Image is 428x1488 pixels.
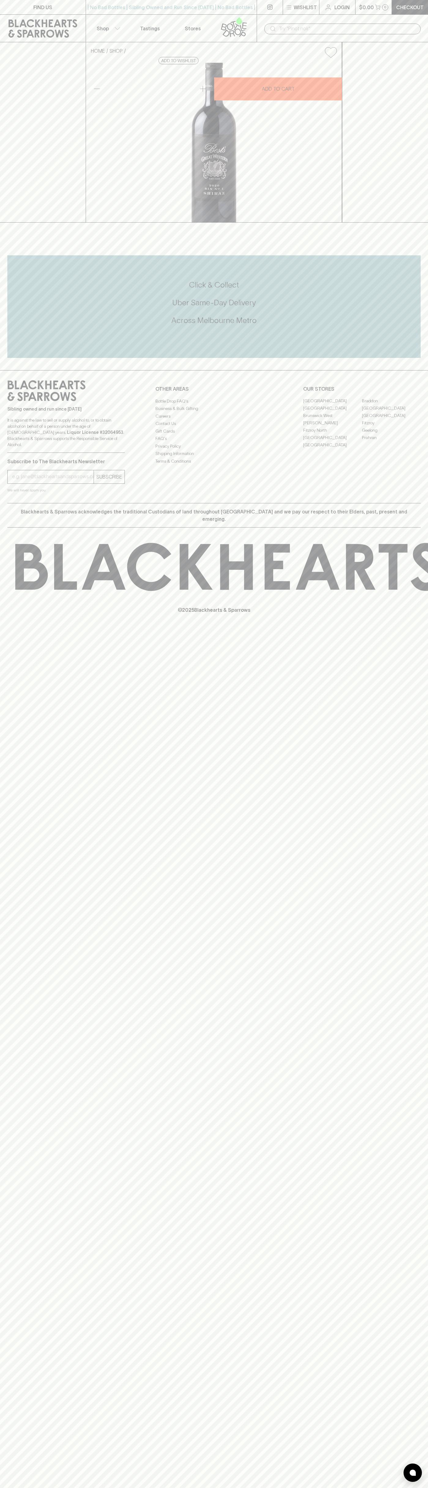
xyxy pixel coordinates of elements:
img: 1149.png [86,63,342,222]
a: [GEOGRAPHIC_DATA] [362,412,421,419]
a: Contact Us [155,420,273,427]
p: OUR STORES [303,385,421,393]
p: Blackhearts & Sparrows acknowledges the traditional Custodians of land throughout [GEOGRAPHIC_DAT... [12,508,416,523]
input: e.g. jane@blackheartsandsparrows.com.au [12,472,94,482]
p: Tastings [140,25,160,32]
button: SUBSCRIBE [94,470,125,483]
p: Sibling owned and run since [DATE] [7,406,125,412]
a: Terms & Conditions [155,457,273,465]
p: Wishlist [294,4,317,11]
a: Privacy Policy [155,442,273,450]
a: [GEOGRAPHIC_DATA] [303,397,362,405]
a: HOME [91,48,105,54]
h5: Uber Same-Day Delivery [7,298,421,308]
a: Fitzroy North [303,427,362,434]
p: ADD TO CART [262,85,295,92]
button: Add to wishlist [322,45,339,60]
div: Call to action block [7,255,421,358]
img: bubble-icon [410,1470,416,1476]
a: FAQ's [155,435,273,442]
a: Careers [155,412,273,420]
p: SUBSCRIBE [96,473,122,480]
a: [GEOGRAPHIC_DATA] [303,442,362,449]
a: Brunswick West [303,412,362,419]
a: Braddon [362,397,421,405]
a: Geelong [362,427,421,434]
p: We will never spam you [7,487,125,493]
a: [PERSON_NAME] [303,419,362,427]
a: Tastings [128,15,171,42]
strong: Liquor License #32064953 [67,430,123,435]
a: [GEOGRAPHIC_DATA] [362,405,421,412]
a: Bottle Drop FAQ's [155,397,273,405]
p: OTHER AREAS [155,385,273,393]
p: FIND US [33,4,52,11]
a: Gift Cards [155,427,273,435]
h5: Across Melbourne Metro [7,315,421,325]
p: Subscribe to The Blackhearts Newsletter [7,458,125,465]
p: Login [334,4,350,11]
h5: Click & Collect [7,280,421,290]
a: SHOP [110,48,123,54]
a: Business & Bulk Gifting [155,405,273,412]
p: Shop [97,25,109,32]
a: Shipping Information [155,450,273,457]
button: Shop [86,15,129,42]
a: [GEOGRAPHIC_DATA] [303,405,362,412]
a: Fitzroy [362,419,421,427]
a: [GEOGRAPHIC_DATA] [303,434,362,442]
p: Checkout [396,4,424,11]
button: Add to wishlist [158,57,199,64]
button: ADD TO CART [214,77,342,100]
input: Try "Pinot noir" [279,24,416,34]
p: It is against the law to sell or supply alcohol to, or to obtain alcohol on behalf of a person un... [7,417,125,448]
p: Stores [185,25,201,32]
a: Stores [171,15,214,42]
p: 0 [384,6,386,9]
a: Prahran [362,434,421,442]
p: $0.00 [359,4,374,11]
